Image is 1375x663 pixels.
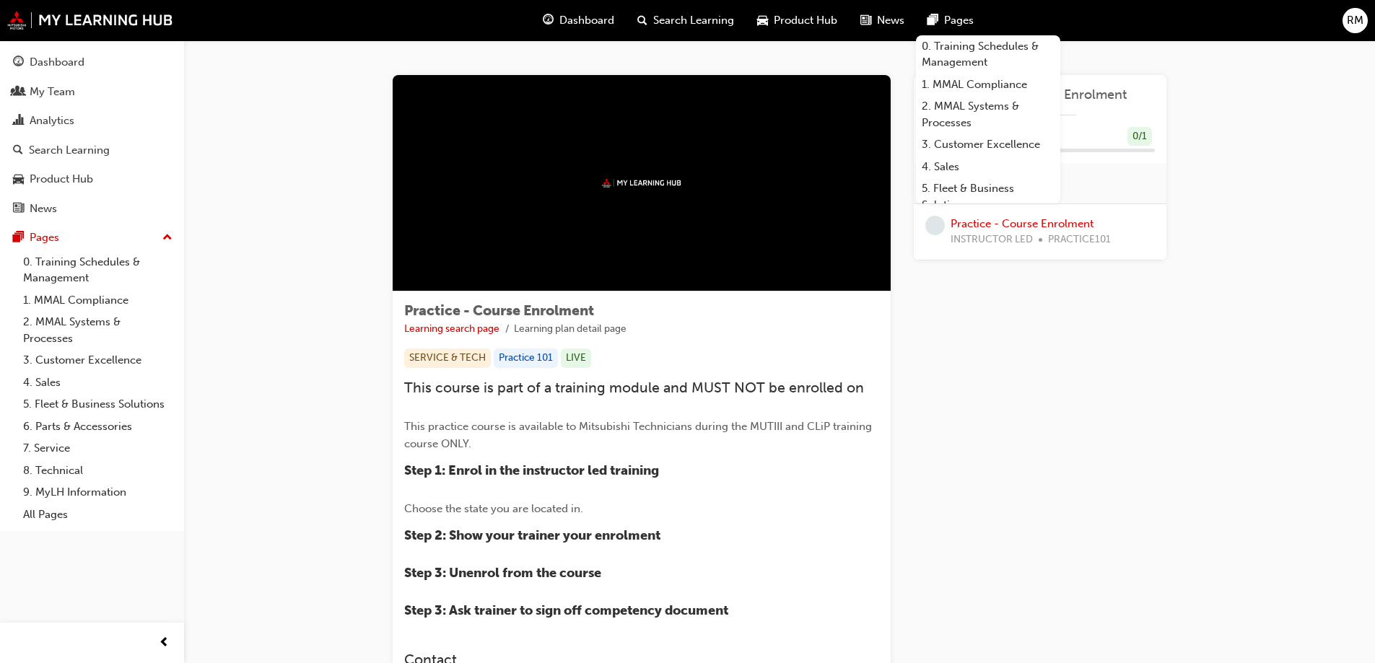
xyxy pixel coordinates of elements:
a: Dashboard [6,49,178,76]
span: News [877,12,904,29]
a: 5. Fleet & Business Solutions [17,393,178,416]
button: RM [1343,8,1368,33]
a: 1. MMAL Compliance [916,74,1060,96]
img: mmal [602,178,681,188]
a: Product Hub [6,166,178,193]
span: INSTRUCTOR LED [951,232,1033,248]
a: My Team [6,79,178,105]
span: Practice - Course Enrolment [404,302,594,319]
span: Step 3: Ask trainer to sign off competency document [404,602,728,618]
a: 3. Customer Excellence [916,133,1060,156]
div: Pages [30,229,59,246]
a: 8. Technical [17,460,178,482]
div: Dashboard [30,54,84,71]
a: car-iconProduct Hub [746,6,849,35]
a: 4. Sales [916,156,1060,178]
span: search-icon [637,12,647,30]
span: chart-icon [13,115,24,128]
a: All Pages [17,504,178,526]
div: LIVE [561,348,591,368]
button: Pages [6,224,178,251]
span: Step 1: Enrol in the instructor led training [404,462,659,478]
span: This practice course is available to Mitsubishi Technicians during the MUTIII and CLiP training c... [404,420,875,450]
span: Choose the state you are located in. [404,502,583,515]
a: 0. Training Schedules & Management [17,251,178,289]
a: guage-iconDashboard [531,6,626,35]
span: guage-icon [543,12,554,30]
a: Practice - Course Enrolment [951,217,1094,230]
span: prev-icon [159,634,170,652]
a: pages-iconPages [916,6,985,35]
span: This course is part of a training module and MUST NOT be enrolled on [404,379,864,396]
a: 5. Fleet & Business Solutions [916,177,1060,216]
li: Learning plan detail page [514,321,627,338]
div: Analytics [30,113,74,129]
span: pages-icon [13,232,24,245]
span: guage-icon [13,56,24,69]
div: News [30,201,57,217]
span: car-icon [757,12,768,30]
span: news-icon [860,12,871,30]
a: 1. MMAL Compliance [17,289,178,312]
span: pages-icon [927,12,938,30]
span: search-icon [13,144,23,157]
span: PRACTICE101 [1048,232,1111,248]
a: news-iconNews [849,6,916,35]
a: News [6,196,178,222]
span: RM [1347,12,1363,29]
div: Practice 101 [494,348,558,368]
span: Search Learning [653,12,734,29]
span: Pages [944,12,974,29]
img: mmal [7,11,173,30]
span: news-icon [13,203,24,216]
a: Search Learning [6,137,178,164]
span: Step 2: Show your trainer your enrolment [404,527,660,543]
a: 2. MMAL Systems & Processes [916,95,1060,133]
div: Search Learning [29,142,110,159]
span: Product Hub [774,12,837,29]
a: 7. Service [17,437,178,460]
a: 2. MMAL Systems & Processes [17,311,178,349]
a: 0. Training Schedules & Management [916,35,1060,74]
span: up-icon [162,229,173,247]
span: Dashboard [559,12,614,29]
a: Learning search page [404,322,499,335]
a: search-iconSearch Learning [626,6,746,35]
span: car-icon [13,173,24,186]
div: Product Hub [30,171,93,188]
span: Step 3: Unenrol from the course [404,565,601,581]
span: learningRecordVerb_NONE-icon [925,216,945,235]
a: Analytics [6,107,178,134]
a: 9. MyLH Information [17,481,178,504]
a: 6. Parts & Accessories [17,416,178,438]
span: people-icon [13,86,24,99]
a: 3. Customer Excellence [17,349,178,372]
div: My Team [30,84,75,100]
a: 4. Sales [17,372,178,394]
div: SERVICE & TECH [404,348,491,368]
div: 0 / 1 [1127,127,1152,146]
button: DashboardMy TeamAnalyticsSearch LearningProduct HubNews [6,46,178,224]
